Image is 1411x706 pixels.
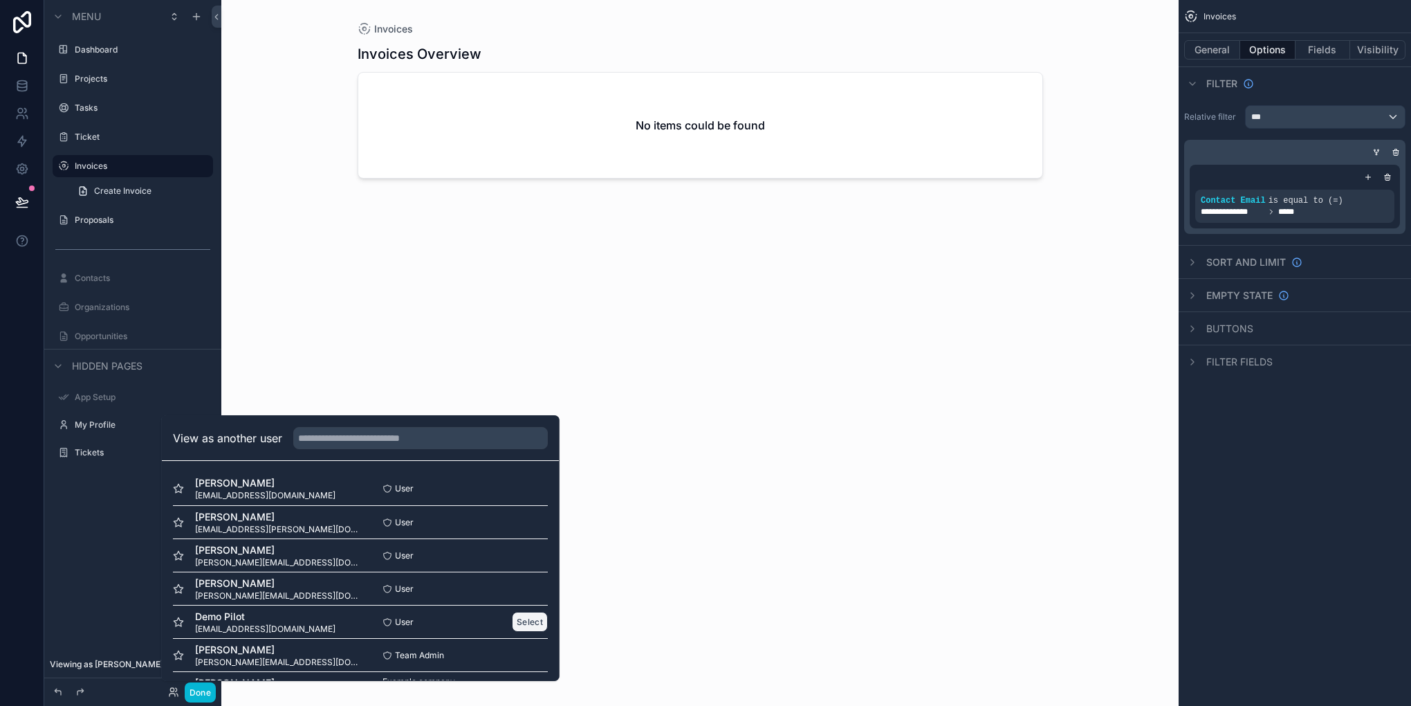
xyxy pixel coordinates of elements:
span: Contact Email [1201,196,1266,206]
label: Dashboard [75,44,210,55]
span: Menu [72,10,101,24]
label: Contacts [75,273,210,284]
span: Create Invoice [94,185,151,197]
span: [EMAIL_ADDRESS][DOMAIN_NAME] [195,624,335,635]
a: Create Invoice [69,180,213,202]
span: Invoices [1203,11,1236,22]
span: Example company [382,676,455,687]
label: Proposals [75,215,210,226]
span: Viewing as [PERSON_NAME] [50,659,163,670]
span: [EMAIL_ADDRESS][PERSON_NAME][DOMAIN_NAME] [195,524,360,535]
label: Opportunities [75,331,210,342]
button: Done [185,682,216,703]
span: User [395,617,414,628]
label: App Setup [75,392,210,403]
label: Tickets [75,447,210,458]
span: User [395,517,414,528]
span: [EMAIL_ADDRESS][DOMAIN_NAME] [195,490,335,501]
span: [PERSON_NAME] [195,476,335,490]
span: Filter fields [1206,355,1273,369]
label: Projects [75,73,210,84]
span: [PERSON_NAME] [195,543,360,557]
span: is equal to (=) [1269,196,1343,206]
span: [PERSON_NAME] [195,676,335,690]
label: Invoices [75,161,205,172]
span: Sort And Limit [1206,255,1286,269]
h2: View as another user [173,430,282,446]
span: Buttons [1206,322,1253,336]
span: [PERSON_NAME] [195,577,360,590]
span: Demo Pilot [195,610,335,624]
span: Empty state [1206,289,1273,302]
span: User [395,483,414,494]
span: Filter [1206,77,1237,91]
button: Fields [1295,40,1351,60]
label: Tasks [75,102,210,114]
span: [PERSON_NAME][EMAIL_ADDRESS][DOMAIN_NAME] [195,557,360,568]
span: [PERSON_NAME] [195,643,360,657]
button: Visibility [1350,40,1405,60]
label: My Profile [75,419,210,431]
span: Hidden pages [72,359,142,373]
button: Options [1240,40,1295,60]
span: Team Admin [395,650,444,661]
label: Ticket [75,132,210,143]
span: User [395,583,414,595]
span: User [395,550,414,561]
span: [PERSON_NAME][EMAIL_ADDRESS][DOMAIN_NAME] [195,657,360,668]
span: [PERSON_NAME][EMAIL_ADDRESS][DOMAIN_NAME] [195,590,360,601]
label: Relative filter [1184,111,1239,123]
span: [PERSON_NAME] [195,510,360,524]
label: Organizations [75,302,210,313]
button: Select [512,612,548,632]
button: General [1184,40,1240,60]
